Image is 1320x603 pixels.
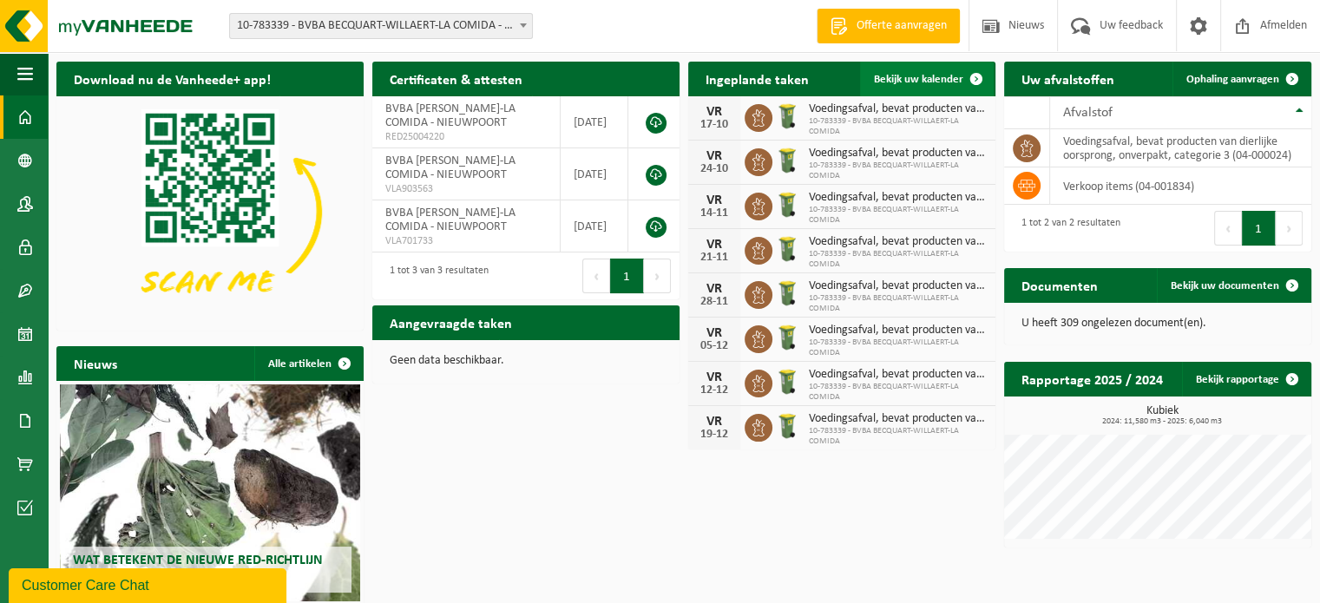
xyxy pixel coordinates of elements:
h2: Uw afvalstoffen [1004,62,1132,95]
div: 21-11 [697,252,732,264]
h2: Nieuws [56,346,135,380]
span: Voedingsafval, bevat producten van dierlijke oorsprong, onverpakt, categorie 3 [809,102,987,116]
div: 05-12 [697,340,732,352]
div: VR [697,105,732,119]
span: 10-783339 - BVBA BECQUART-WILLAERT-LA COMIDA [809,161,987,181]
span: BVBA [PERSON_NAME]-LA COMIDA - NIEUWPOORT [385,206,516,233]
p: Geen data beschikbaar. [390,355,662,367]
p: U heeft 309 ongelezen document(en). [1021,318,1294,330]
span: Wat betekent de nieuwe RED-richtlijn voor u als klant? [73,554,323,584]
img: WB-0140-HPE-GN-51 [772,234,802,264]
span: Voedingsafval, bevat producten van dierlijke oorsprong, onverpakt, categorie 3 [809,368,987,382]
div: 1 tot 3 van 3 resultaten [381,257,489,295]
div: VR [697,282,732,296]
span: Bekijk uw documenten [1171,280,1279,292]
span: 10-783339 - BVBA BECQUART-WILLAERT-LA COMIDA [809,338,987,358]
span: 10-783339 - BVBA BECQUART-WILLAERT-LA COMIDA - NIEUWPOORT [229,13,533,39]
img: WB-0140-HPE-GN-51 [772,190,802,220]
img: WB-0140-HPE-GN-51 [772,146,802,175]
img: WB-0140-HPE-GN-51 [772,279,802,308]
td: verkoop items (04-001834) [1050,167,1311,205]
img: WB-0140-HPE-GN-51 [772,102,802,131]
div: VR [697,193,732,207]
a: Alle artikelen [254,346,362,381]
div: 19-12 [697,429,732,441]
button: 1 [1242,211,1276,246]
span: Voedingsafval, bevat producten van dierlijke oorsprong, onverpakt, categorie 3 [809,147,987,161]
span: 10-783339 - BVBA BECQUART-WILLAERT-LA COMIDA [809,249,987,270]
div: 1 tot 2 van 2 resultaten [1013,209,1120,247]
h2: Certificaten & attesten [372,62,540,95]
span: VLA701733 [385,234,547,248]
a: Bekijk rapportage [1182,362,1310,397]
span: 2024: 11,580 m3 - 2025: 6,040 m3 [1013,417,1311,426]
img: WB-0140-HPE-GN-51 [772,323,802,352]
span: Voedingsafval, bevat producten van dierlijke oorsprong, onverpakt, categorie 3 [809,324,987,338]
button: Previous [1214,211,1242,246]
td: [DATE] [561,148,628,200]
td: [DATE] [561,200,628,252]
img: Download de VHEPlus App [56,96,364,327]
span: BVBA [PERSON_NAME]-LA COMIDA - NIEUWPOORT [385,154,516,181]
button: Next [644,259,671,293]
span: Voedingsafval, bevat producten van dierlijke oorsprong, onverpakt, categorie 3 [809,279,987,293]
div: VR [697,370,732,384]
div: VR [697,326,732,340]
a: Offerte aanvragen [817,9,960,43]
span: Ophaling aanvragen [1186,74,1279,85]
div: 12-12 [697,384,732,397]
span: 10-783339 - BVBA BECQUART-WILLAERT-LA COMIDA [809,205,987,226]
span: Voedingsafval, bevat producten van dierlijke oorsprong, onverpakt, categorie 3 [809,412,987,426]
button: Next [1276,211,1303,246]
span: 10-783339 - BVBA BECQUART-WILLAERT-LA COMIDA [809,426,987,447]
h2: Rapportage 2025 / 2024 [1004,362,1180,396]
span: 10-783339 - BVBA BECQUART-WILLAERT-LA COMIDA [809,382,987,403]
span: Offerte aanvragen [852,17,951,35]
div: 17-10 [697,119,732,131]
div: 28-11 [697,296,732,308]
span: RED25004220 [385,130,547,144]
div: 14-11 [697,207,732,220]
span: Voedingsafval, bevat producten van dierlijke oorsprong, onverpakt, categorie 3 [809,191,987,205]
div: VR [697,149,732,163]
span: 10-783339 - BVBA BECQUART-WILLAERT-LA COMIDA [809,293,987,314]
img: WB-0140-HPE-GN-51 [772,367,802,397]
span: Bekijk uw kalender [874,74,963,85]
button: 1 [610,259,644,293]
span: Voedingsafval, bevat producten van dierlijke oorsprong, onverpakt, categorie 3 [809,235,987,249]
div: VR [697,415,732,429]
td: voedingsafval, bevat producten van dierlijke oorsprong, onverpakt, categorie 3 (04-000024) [1050,129,1311,167]
a: Bekijk uw documenten [1157,268,1310,303]
span: BVBA [PERSON_NAME]-LA COMIDA - NIEUWPOORT [385,102,516,129]
h2: Documenten [1004,268,1115,302]
h2: Aangevraagde taken [372,305,529,339]
span: 10-783339 - BVBA BECQUART-WILLAERT-LA COMIDA [809,116,987,137]
h2: Ingeplande taken [688,62,826,95]
iframe: chat widget [9,565,290,603]
a: Bekijk uw kalender [860,62,994,96]
span: VLA903563 [385,182,547,196]
div: VR [697,238,732,252]
span: 10-783339 - BVBA BECQUART-WILLAERT-LA COMIDA - NIEUWPOORT [230,14,532,38]
td: [DATE] [561,96,628,148]
h3: Kubiek [1013,405,1311,426]
a: Ophaling aanvragen [1172,62,1310,96]
button: Previous [582,259,610,293]
span: Afvalstof [1063,106,1113,120]
h2: Download nu de Vanheede+ app! [56,62,288,95]
img: WB-0140-HPE-GN-51 [772,411,802,441]
a: Wat betekent de nieuwe RED-richtlijn voor u als klant? [60,384,361,601]
div: 24-10 [697,163,732,175]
